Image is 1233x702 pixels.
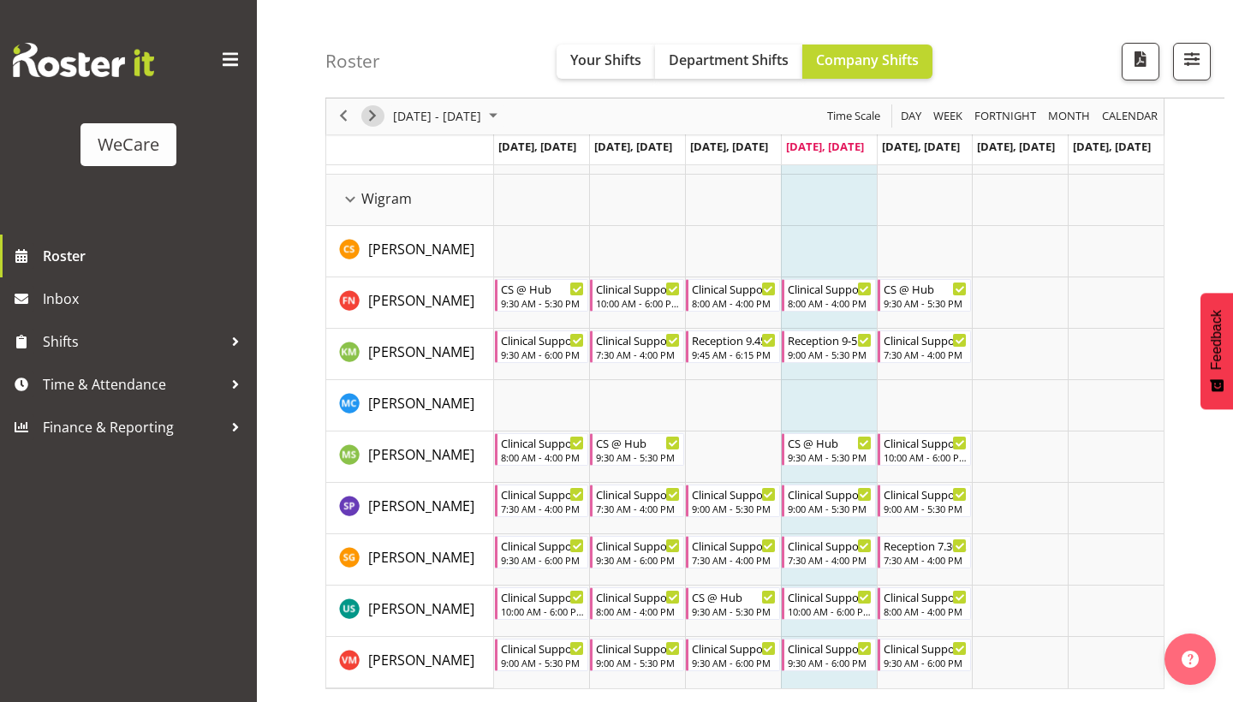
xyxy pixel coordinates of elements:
[332,106,355,128] button: Previous
[788,485,872,503] div: Clinical Support 9-5.30
[501,434,585,451] div: Clinical Support 8-4
[368,291,474,310] span: [PERSON_NAME]
[884,588,968,605] div: Clinical Support 8-4
[495,330,589,363] div: Kishendri Moodley"s event - Clinical Support 9.30-6 Begin From Monday, August 11, 2025 at 9:30:00...
[977,139,1055,154] span: [DATE], [DATE]
[1099,106,1161,128] button: Month
[884,656,968,669] div: 9:30 AM - 6:00 PM
[495,485,589,517] div: Sabnam Pun"s event - Clinical Support 7.30 - 4 Begin From Monday, August 11, 2025 at 7:30:00 AM G...
[825,106,882,128] span: Time Scale
[501,537,585,554] div: Clinical Support 9.30-6
[596,348,680,361] div: 7:30 AM - 4:00 PM
[816,51,919,69] span: Company Shifts
[495,587,589,620] div: Udani Senanayake"s event - Clinical Support 10-6 Begin From Monday, August 11, 2025 at 10:00:00 A...
[368,240,474,259] span: [PERSON_NAME]
[590,330,684,363] div: Kishendri Moodley"s event - Clinical Support 7.30 - 4 Begin From Tuesday, August 12, 2025 at 7:30...
[596,502,680,515] div: 7:30 AM - 4:00 PM
[43,372,223,397] span: Time & Attendance
[878,639,972,671] div: Viktoriia Molchanova"s event - Clinical Support 9.30-6 Begin From Friday, August 15, 2025 at 9:30...
[786,139,864,154] span: [DATE], [DATE]
[782,639,876,671] div: Viktoriia Molchanova"s event - Clinical Support 9.30-6 Begin From Thursday, August 14, 2025 at 9:...
[692,604,776,618] div: 9:30 AM - 5:30 PM
[788,604,872,618] div: 10:00 AM - 6:00 PM
[782,433,876,466] div: Mehreen Sardar"s event - CS @ Hub Begin From Thursday, August 14, 2025 at 9:30:00 AM GMT+12:00 En...
[788,296,872,310] div: 8:00 AM - 4:00 PM
[358,98,387,134] div: next period
[495,536,589,568] div: Sanjita Gurung"s event - Clinical Support 9.30-6 Begin From Monday, August 11, 2025 at 9:30:00 AM...
[692,640,776,657] div: Clinical Support 9.30-6
[884,331,968,348] div: Clinical Support 7.30 - 4
[501,450,585,464] div: 8:00 AM - 4:00 PM
[596,434,680,451] div: CS @ Hub
[931,106,966,128] button: Timeline Week
[495,639,589,671] div: Viktoriia Molchanova"s event - Clinical Support 9-5.30 Begin From Monday, August 11, 2025 at 9:00...
[878,485,972,517] div: Sabnam Pun"s event - Clinical Support 9-5.30 Begin From Friday, August 15, 2025 at 9:00:00 AM GMT...
[596,656,680,669] div: 9:00 AM - 5:30 PM
[884,296,968,310] div: 9:30 AM - 5:30 PM
[878,279,972,312] div: Firdous Naqvi"s event - CS @ Hub Begin From Friday, August 15, 2025 at 9:30:00 AM GMT+12:00 Ends ...
[387,98,508,134] div: August 11 - 17, 2025
[368,650,474,670] a: [PERSON_NAME]
[686,279,780,312] div: Firdous Naqvi"s event - Clinical Support 8-4 Begin From Wednesday, August 13, 2025 at 8:00:00 AM ...
[788,348,872,361] div: 9:00 AM - 5:30 PM
[498,139,576,154] span: [DATE], [DATE]
[596,296,680,310] div: 10:00 AM - 6:00 PM
[692,656,776,669] div: 9:30 AM - 6:00 PM
[692,502,776,515] div: 9:00 AM - 5:30 PM
[884,640,968,657] div: Clinical Support 9.30-6
[368,290,474,311] a: [PERSON_NAME]
[782,279,876,312] div: Firdous Naqvi"s event - Clinical Support 8-4 Begin From Thursday, August 14, 2025 at 8:00:00 AM G...
[884,502,968,515] div: 9:00 AM - 5:30 PM
[326,175,494,226] td: Wigram resource
[326,586,494,637] td: Udani Senanayake resource
[368,651,474,669] span: [PERSON_NAME]
[590,536,684,568] div: Sanjita Gurung"s event - Clinical Support 9.30-6 Begin From Tuesday, August 12, 2025 at 9:30:00 A...
[692,280,776,297] div: Clinical Support 8-4
[1046,106,1092,128] span: Month
[878,433,972,466] div: Mehreen Sardar"s event - Clinical Support 10-6 Begin From Friday, August 15, 2025 at 10:00:00 AM ...
[13,43,154,77] img: Rosterit website logo
[1073,139,1151,154] span: [DATE], [DATE]
[692,296,776,310] div: 8:00 AM - 4:00 PM
[326,329,494,380] td: Kishendri Moodley resource
[368,342,474,362] a: [PERSON_NAME]
[1122,43,1159,80] button: Download a PDF of the roster according to the set date range.
[368,445,474,464] span: [PERSON_NAME]
[391,106,483,128] span: [DATE] - [DATE]
[501,553,585,567] div: 9:30 AM - 6:00 PM
[361,106,384,128] button: Next
[782,485,876,517] div: Sabnam Pun"s event - Clinical Support 9-5.30 Begin From Thursday, August 14, 2025 at 9:00:00 AM G...
[825,106,884,128] button: Time Scale
[326,226,494,277] td: Catherine Stewart resource
[326,483,494,534] td: Sabnam Pun resource
[882,139,960,154] span: [DATE], [DATE]
[501,280,585,297] div: CS @ Hub
[368,444,474,465] a: [PERSON_NAME]
[686,536,780,568] div: Sanjita Gurung"s event - Clinical Support 7.30 - 4 Begin From Wednesday, August 13, 2025 at 7:30:...
[326,534,494,586] td: Sanjita Gurung resource
[1045,106,1093,128] button: Timeline Month
[596,331,680,348] div: Clinical Support 7.30 - 4
[899,106,923,128] span: Day
[878,536,972,568] div: Sanjita Gurung"s event - Reception 7.30 - 4 Begin From Friday, August 15, 2025 at 7:30:00 AM GMT+...
[501,604,585,618] div: 10:00 AM - 6:00 PM
[669,51,789,69] span: Department Shifts
[788,434,872,451] div: CS @ Hub
[326,277,494,329] td: Firdous Naqvi resource
[368,548,474,567] span: [PERSON_NAME]
[501,588,585,605] div: Clinical Support 10-6
[368,393,474,413] a: [PERSON_NAME]
[788,656,872,669] div: 9:30 AM - 6:00 PM
[590,433,684,466] div: Mehreen Sardar"s event - CS @ Hub Begin From Tuesday, August 12, 2025 at 9:30:00 AM GMT+12:00 End...
[884,434,968,451] div: Clinical Support 10-6
[884,450,968,464] div: 10:00 AM - 6:00 PM
[98,132,159,158] div: WeCare
[596,280,680,297] div: Clinical Support 10-6
[590,279,684,312] div: Firdous Naqvi"s event - Clinical Support 10-6 Begin From Tuesday, August 12, 2025 at 10:00:00 AM ...
[788,588,872,605] div: Clinical Support 10-6
[368,394,474,413] span: [PERSON_NAME]
[596,485,680,503] div: Clinical Support 7.30 - 4
[884,604,968,618] div: 8:00 AM - 4:00 PM
[329,98,358,134] div: previous period
[692,537,776,554] div: Clinical Support 7.30 - 4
